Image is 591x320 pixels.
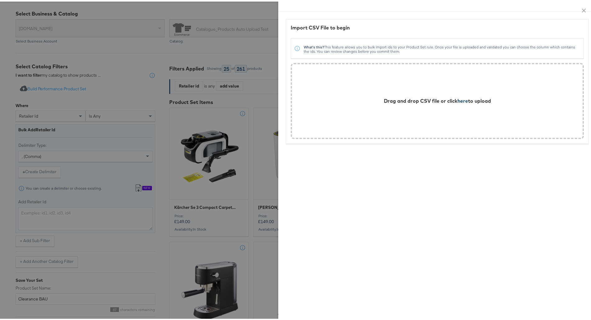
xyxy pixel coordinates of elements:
div: This feature allows you to bulk import ids to your Product Set rule. Once your file is uploaded a... [303,43,579,52]
div: Drag and drop CSV file or click to upload [384,96,491,103]
span: close [581,7,586,11]
div: Import CSV File to begin [291,23,584,30]
span: here [457,96,468,102]
strong: What's this? [304,43,324,48]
